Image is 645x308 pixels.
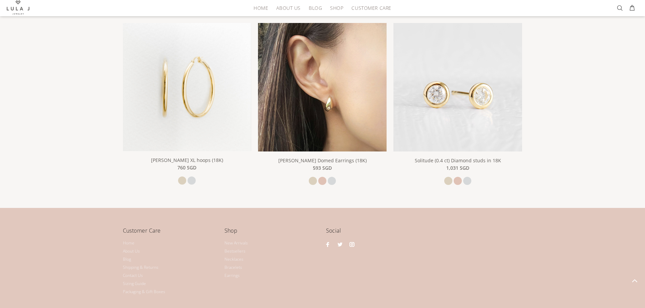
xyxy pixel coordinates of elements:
[123,280,146,288] a: Sizing Guide
[123,271,143,280] a: Contact Us
[272,3,304,13] a: About Us
[305,3,326,13] a: Blog
[347,3,391,13] a: Customer Care
[123,263,158,271] a: Shipping & Returns
[123,247,140,255] a: About Us
[224,239,248,247] a: New Arrivals
[446,164,469,172] span: 1,031 SGD
[326,226,522,240] h4: Social
[278,157,367,164] a: [PERSON_NAME] Domed Earrings (18K)
[415,157,501,164] a: Solitude (0.4 ct) Diamond studs in 18K
[393,84,522,90] a: Solitude (0.4 ct) Diamond studs in 18K
[258,23,387,151] img: Lula Domed Earrings (18K)
[224,271,240,280] a: Earrings
[123,239,134,247] a: Home
[309,5,322,10] span: Blog
[123,255,131,263] a: Blog
[258,84,387,90] a: Lula Domed Earrings (18K) Lula Domed Earrings (18K)
[177,164,196,171] span: 760 SGD
[326,3,347,13] a: Shop
[330,5,343,10] span: Shop
[224,226,319,240] h4: Shop
[123,84,252,90] a: Cleo XL hoops (18K)
[224,263,242,271] a: Bracelets
[123,288,165,296] a: Packaging & Gift Boxes
[254,5,268,10] span: HOME
[313,164,332,172] span: 593 SGD
[224,247,245,255] a: Bestsellers
[123,226,218,240] h4: Customer Care
[351,5,391,10] span: Customer Care
[624,270,645,291] a: BACK TO TOP
[250,3,272,13] a: HOME
[224,255,243,263] a: Necklaces
[151,157,223,163] a: [PERSON_NAME] XL hoops (18K)
[276,5,300,10] span: About Us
